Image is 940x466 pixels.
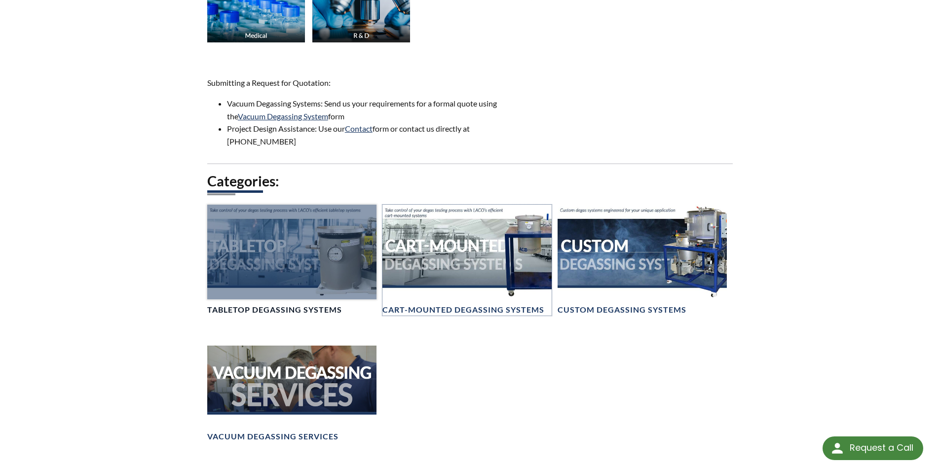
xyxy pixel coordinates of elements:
[207,331,376,442] a: Vacuum Degassing Services headerVacuum Degassing Services
[850,436,913,459] div: Request a Call
[382,205,552,316] a: Cart-Mounted Degassing Systems headerCart-Mounted Degassing Systems
[345,124,373,133] a: Contact
[207,305,342,315] h4: Tabletop Degassing Systems
[227,122,518,147] li: Project Design Assistance: Use our form or contact us directly at [PHONE_NUMBER]
[207,431,338,442] h4: Vacuum Degassing Services
[829,440,845,456] img: round button
[823,436,923,460] div: Request a Call
[238,111,328,121] a: Vacuum Degassing System
[227,97,518,122] li: Vacuum Degassing Systems: Send us your requirements for a formal quote using the form
[207,205,376,316] a: Tabletop Degassing Systems headerTabletop Degassing Systems
[207,76,518,89] p: Submitting a Request for Quotation:
[558,205,727,316] a: Header showing degassing systemCustom Degassing Systems
[382,305,544,315] h4: Cart-Mounted Degassing Systems
[558,305,686,315] h4: Custom Degassing Systems
[207,172,733,190] h2: Categories:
